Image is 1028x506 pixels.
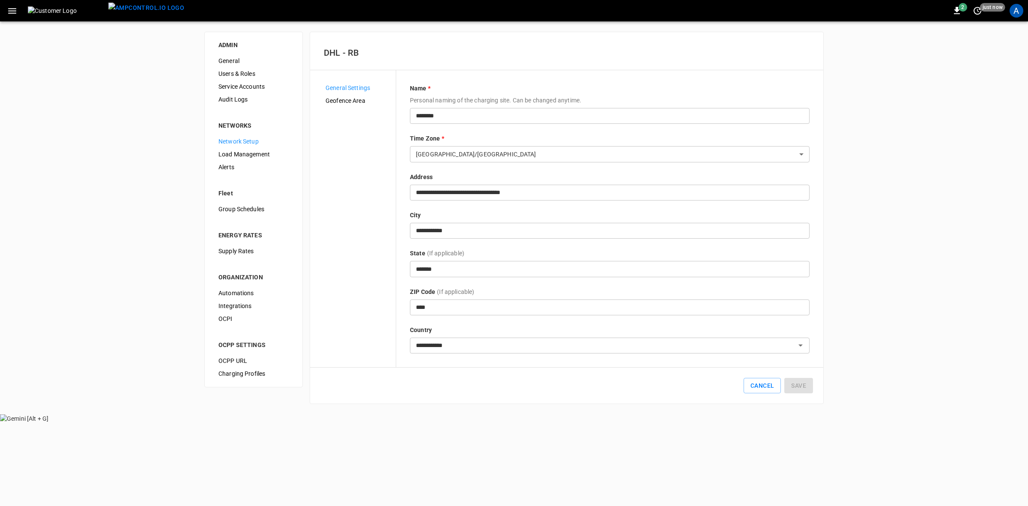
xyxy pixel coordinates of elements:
[218,356,289,365] span: OCPP URL
[218,137,289,146] span: Network Setup
[212,80,296,93] div: Service Accounts
[218,314,289,323] span: OCPI
[410,211,810,219] p: City
[28,6,105,15] img: Customer Logo
[218,69,289,78] span: Users & Roles
[218,302,289,311] span: Integrations
[212,161,296,174] div: Alerts
[212,135,296,148] div: Network Setup
[218,247,289,256] span: Supply Rates
[218,273,289,281] div: ORGANIZATION
[437,287,474,296] p: (If applicable)
[319,81,396,94] div: General Settings
[410,287,435,296] p: ZIP Code
[410,96,810,105] p: Personal naming of the charging site. Can be changed anytime.
[212,367,296,380] div: Charging Profiles
[218,163,289,172] span: Alerts
[1010,4,1023,18] div: profile-icon
[427,249,464,257] p: (If applicable)
[212,245,296,257] div: Supply Rates
[218,369,289,378] span: Charging Profiles
[324,46,810,60] h6: DHL - RB
[212,312,296,325] div: OCPI
[218,205,289,214] span: Group Schedules
[108,3,184,13] img: ampcontrol.io logo
[218,82,289,91] span: Service Accounts
[744,378,781,394] button: Cancel
[218,189,289,198] div: Fleet
[980,3,1005,12] span: just now
[410,249,425,257] p: State
[410,146,810,162] div: [GEOGRAPHIC_DATA]/[GEOGRAPHIC_DATA]
[410,84,810,93] p: Name
[218,289,289,298] span: Automations
[212,299,296,312] div: Integrations
[212,287,296,299] div: Automations
[218,121,289,130] div: NETWORKS
[212,354,296,367] div: OCPP URL
[212,67,296,80] div: Users & Roles
[218,231,289,240] div: ENERGY RATES
[212,203,296,216] div: Group Schedules
[218,341,289,349] div: OCPP SETTINGS
[326,96,389,105] span: Geofence Area
[319,94,396,107] div: Geofence Area
[410,326,810,334] p: Country
[212,148,296,161] div: Load Management
[410,134,810,143] p: Time Zone
[959,3,967,12] span: 2
[410,173,810,181] p: Address
[218,41,289,49] div: ADMIN
[795,339,807,351] button: Open
[218,57,289,66] span: General
[212,54,296,67] div: General
[218,150,289,159] span: Load Management
[326,84,389,93] span: General Settings
[212,93,296,106] div: Audit Logs
[218,95,289,104] span: Audit Logs
[971,4,984,18] button: set refresh interval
